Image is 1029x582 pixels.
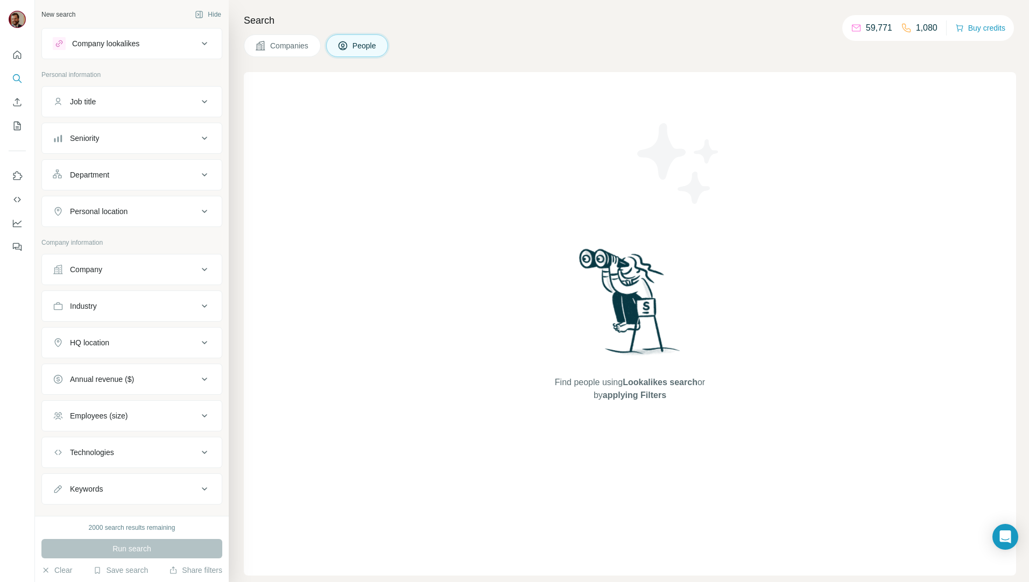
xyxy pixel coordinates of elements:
[955,20,1005,36] button: Buy credits
[70,484,103,494] div: Keywords
[9,69,26,88] button: Search
[9,237,26,257] button: Feedback
[42,476,222,502] button: Keywords
[70,206,128,217] div: Personal location
[41,10,75,19] div: New search
[70,169,109,180] div: Department
[9,45,26,65] button: Quick start
[9,11,26,28] img: Avatar
[42,439,222,465] button: Technologies
[187,6,229,23] button: Hide
[72,38,139,49] div: Company lookalikes
[42,293,222,319] button: Industry
[9,190,26,209] button: Use Surfe API
[70,133,99,144] div: Seniority
[603,391,666,400] span: applying Filters
[623,378,697,387] span: Lookalikes search
[992,524,1018,550] div: Open Intercom Messenger
[70,374,134,385] div: Annual revenue ($)
[41,565,72,576] button: Clear
[169,565,222,576] button: Share filters
[70,264,102,275] div: Company
[630,115,727,212] img: Surfe Illustration - Stars
[9,166,26,186] button: Use Surfe on LinkedIn
[42,198,222,224] button: Personal location
[866,22,892,34] p: 59,771
[70,447,114,458] div: Technologies
[916,22,938,34] p: 1,080
[41,238,222,247] p: Company information
[70,410,128,421] div: Employees (size)
[70,301,97,311] div: Industry
[41,70,222,80] p: Personal information
[42,31,222,56] button: Company lookalikes
[42,125,222,151] button: Seniority
[70,96,96,107] div: Job title
[574,246,686,366] img: Surfe Illustration - Woman searching with binoculars
[9,93,26,112] button: Enrich CSV
[70,337,109,348] div: HQ location
[42,366,222,392] button: Annual revenue ($)
[42,330,222,356] button: HQ location
[42,89,222,115] button: Job title
[42,403,222,429] button: Employees (size)
[544,376,716,402] span: Find people using or by
[9,214,26,233] button: Dashboard
[89,523,175,533] div: 2000 search results remaining
[353,40,377,51] span: People
[270,40,309,51] span: Companies
[9,116,26,136] button: My lists
[93,565,148,576] button: Save search
[42,257,222,282] button: Company
[42,162,222,188] button: Department
[244,13,1016,28] h4: Search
